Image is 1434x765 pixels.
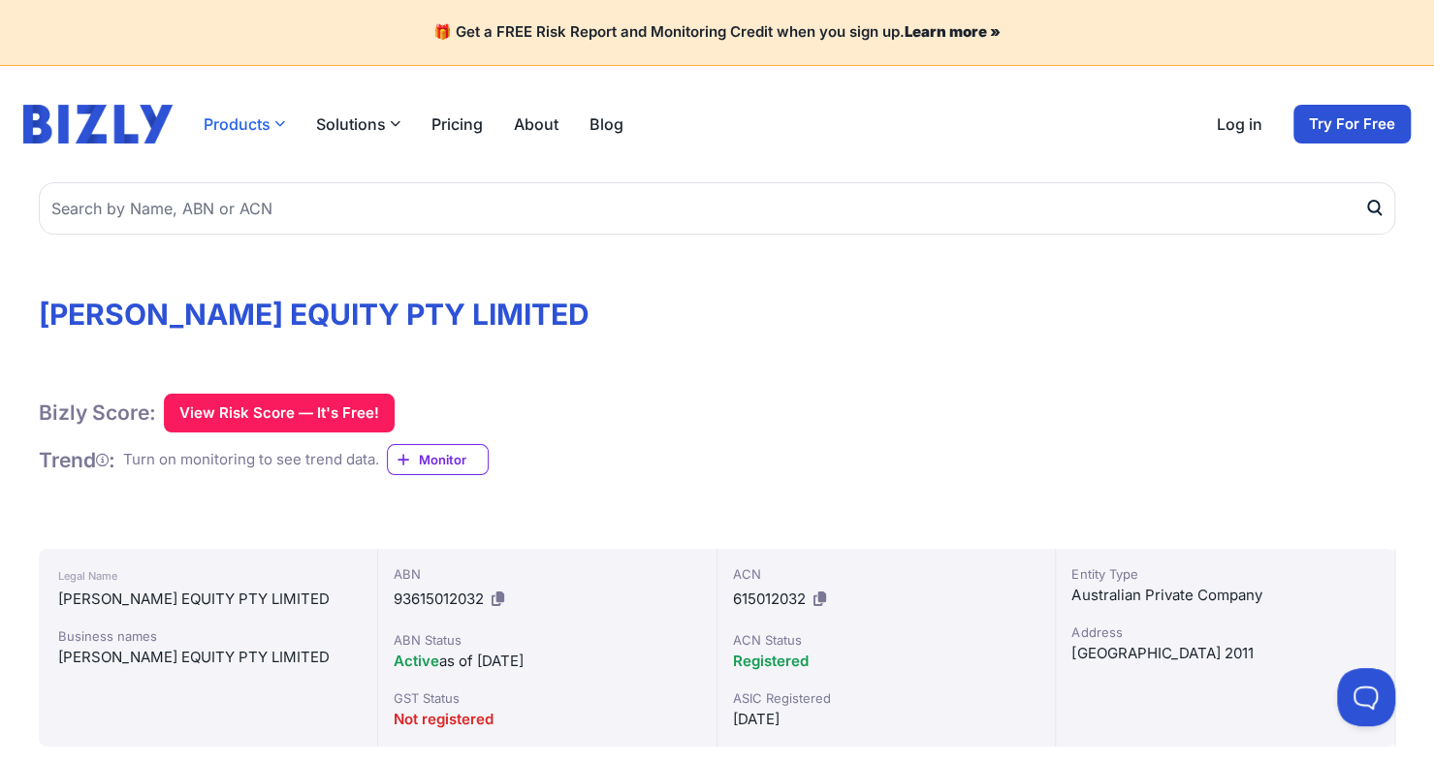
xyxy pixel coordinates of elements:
span: 615012032 [733,590,806,608]
div: ABN Status [394,630,701,650]
div: ASIC Registered [733,688,1040,708]
div: GST Status [394,688,701,708]
button: View Risk Score — It's Free! [164,394,395,432]
a: Monitor [387,444,489,475]
div: [DATE] [733,708,1040,731]
div: [PERSON_NAME] EQUITY PTY LIMITED [58,588,358,611]
input: Search by Name, ABN or ACN [39,182,1395,235]
a: Pricing [431,112,483,136]
button: Products [204,112,285,136]
span: 93615012032 [394,590,484,608]
div: ACN [733,564,1040,584]
div: ABN [394,564,701,584]
a: Learn more » [905,22,1001,41]
a: Log in [1217,112,1262,136]
a: Try For Free [1293,105,1411,143]
span: Not registered [394,710,494,728]
h1: Trend : [39,447,115,473]
h4: 🎁 Get a FREE Risk Report and Monitoring Credit when you sign up. [23,23,1411,42]
div: Address [1071,622,1379,642]
a: About [514,112,558,136]
div: [GEOGRAPHIC_DATA] 2011 [1071,642,1379,665]
div: Turn on monitoring to see trend data. [123,449,379,471]
div: Legal Name [58,564,358,588]
h1: Bizly Score: [39,399,156,426]
button: Solutions [316,112,400,136]
a: Blog [590,112,623,136]
div: Australian Private Company [1071,584,1379,607]
span: Active [394,652,439,670]
span: Registered [733,652,809,670]
div: Entity Type [1071,564,1379,584]
span: Monitor [419,450,488,469]
iframe: Toggle Customer Support [1337,668,1395,726]
div: as of [DATE] [394,650,701,673]
div: Business names [58,626,358,646]
h1: [PERSON_NAME] EQUITY PTY LIMITED [39,297,1395,332]
div: [PERSON_NAME] EQUITY PTY LIMITED [58,646,358,669]
div: ACN Status [733,630,1040,650]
